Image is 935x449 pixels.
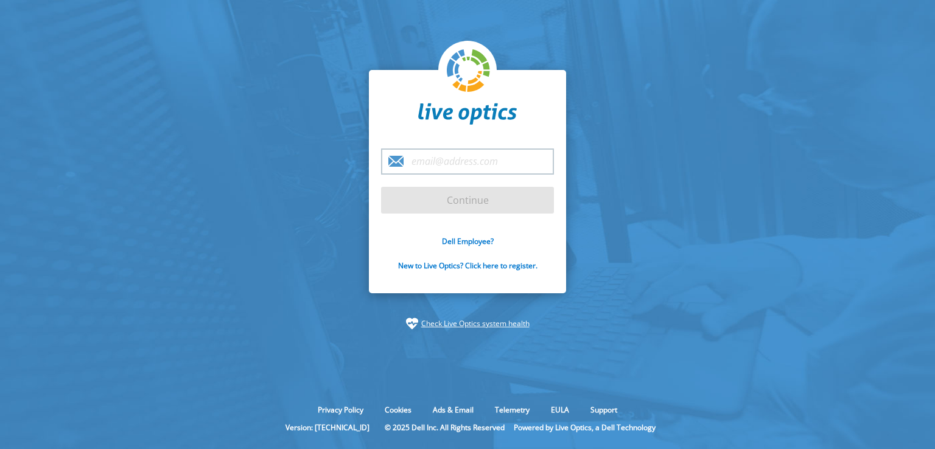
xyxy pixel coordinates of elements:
a: Check Live Optics system health [421,318,530,330]
a: Ads & Email [424,405,483,415]
input: email@address.com [381,148,554,175]
a: New to Live Optics? Click here to register. [398,260,538,271]
img: liveoptics-word.svg [418,103,517,125]
li: Version: [TECHNICAL_ID] [279,422,376,433]
img: status-check-icon.svg [406,318,418,330]
a: Telemetry [486,405,539,415]
img: liveoptics-logo.svg [447,49,491,93]
a: Cookies [376,405,421,415]
li: © 2025 Dell Inc. All Rights Reserved [379,422,511,433]
li: Powered by Live Optics, a Dell Technology [514,422,656,433]
a: EULA [542,405,578,415]
a: Privacy Policy [309,405,373,415]
a: Dell Employee? [442,236,494,246]
a: Support [581,405,626,415]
